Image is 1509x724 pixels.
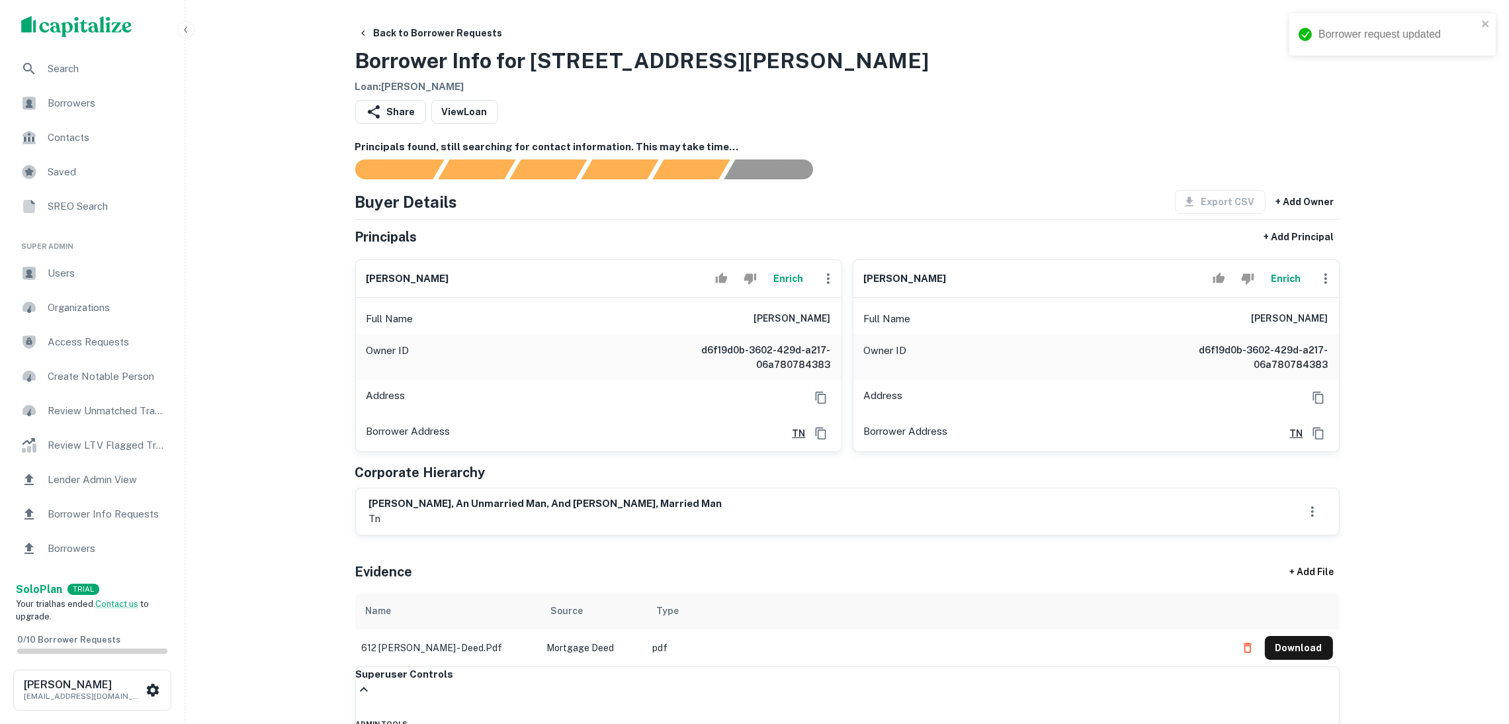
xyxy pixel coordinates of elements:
button: Download [1265,636,1333,660]
p: Address [864,388,903,408]
a: Borrower Info Requests [11,498,174,530]
span: Saved [48,164,166,180]
h6: [PERSON_NAME] [366,271,449,287]
span: 0 / 10 Borrower Requests [17,635,120,645]
td: 612 [PERSON_NAME] - deed.pdf [355,629,540,666]
h6: d6f19d0b-3602-429d-a217-06a780784383 [672,343,831,372]
div: Name [366,603,392,619]
td: pdf [646,629,1229,666]
button: Reject [1236,265,1259,292]
h5: Principals [355,227,417,247]
span: Users [48,265,166,281]
a: Borrowers [11,87,174,119]
span: Borrower Info Requests [48,506,166,522]
div: Principals found, still searching for contact information. This may take time... [652,159,730,179]
button: [PERSON_NAME][EMAIL_ADDRESS][DOMAIN_NAME] [13,670,171,711]
h6: Loan : [PERSON_NAME] [355,79,929,95]
div: + Add File [1266,561,1358,584]
div: Search [11,53,174,85]
h6: [PERSON_NAME] [864,271,947,287]
span: Review LTV Flagged Transactions [48,437,166,453]
span: Borrowers [48,541,166,557]
p: Owner ID [366,343,410,372]
a: Contacts [11,122,174,154]
span: Your trial has ended. to upgrade. [16,599,149,622]
a: Review LTV Flagged Transactions [11,430,174,461]
button: Share [355,100,426,124]
p: Owner ID [864,343,907,372]
a: Access Requests [11,326,174,358]
a: Create Notable Person [11,361,174,392]
li: Super Admin [11,225,174,257]
button: + Add Principal [1259,225,1340,249]
h5: Corporate Hierarchy [355,463,486,482]
span: Lender Admin View [48,472,166,488]
button: Copy Address [1309,388,1328,408]
div: TRIAL [67,584,99,595]
th: Type [646,592,1229,629]
span: Access Requests [48,334,166,350]
a: Borrowers [11,533,174,565]
h6: d6f19d0b-3602-429d-a217-06a780784383 [1170,343,1328,372]
th: Source [540,592,646,629]
a: TN [782,426,806,441]
button: Accept [710,265,733,292]
a: Lender Admin View [11,464,174,496]
button: Copy Address [811,388,831,408]
p: Full Name [366,311,413,327]
h6: Principals found, still searching for contact information. This may take time... [355,140,1340,155]
h6: Superuser Controls [356,667,1339,682]
p: Borrower Address [864,424,948,443]
h6: [PERSON_NAME] [24,680,143,690]
div: Sending borrower request to AI... [339,159,439,179]
img: capitalize-logo.png [21,16,132,37]
button: Enrich [1265,265,1307,292]
button: Enrich [767,265,810,292]
span: Search [48,61,166,77]
span: Borrowers [48,95,166,111]
a: Organizations [11,292,174,324]
div: AI fulfillment process complete. [724,159,829,179]
a: TN [1279,426,1303,441]
strong: Solo Plan [16,583,62,596]
button: close [1481,19,1490,31]
div: Type [657,603,679,619]
div: Your request is received and processing... [438,159,515,179]
a: ViewLoan [431,100,498,124]
button: Copy Address [811,424,831,443]
button: Accept [1207,265,1230,292]
button: Reject [738,265,761,292]
h6: [PERSON_NAME], an unmarried man, and [PERSON_NAME], married man [369,496,722,512]
div: scrollable content [355,592,1340,666]
a: Review Unmatched Transactions [11,395,174,427]
div: Principals found, AI now looking for contact information... [581,159,658,179]
a: SREO Search [11,191,174,222]
div: Email Testing [11,567,174,599]
button: Back to Borrower Requests [353,21,508,45]
p: Borrower Address [366,424,451,443]
iframe: Chat Widget [1443,618,1509,682]
span: SREO Search [48,199,166,214]
a: Contact us [95,599,138,609]
th: Name [355,592,540,629]
h6: [PERSON_NAME] [1252,311,1328,327]
a: Saved [11,156,174,188]
span: Review Unmatched Transactions [48,403,166,419]
a: Users [11,257,174,289]
button: Copy Address [1309,424,1328,443]
div: Borrower request updated [1318,26,1477,42]
p: Address [366,388,406,408]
